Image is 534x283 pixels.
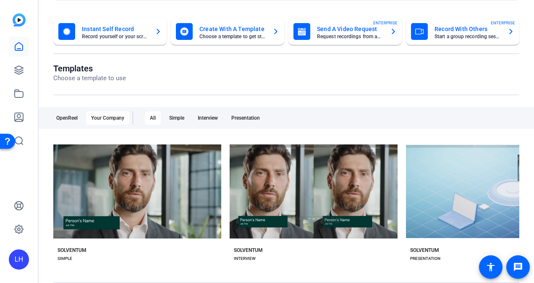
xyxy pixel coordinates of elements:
[406,18,519,45] button: Record With OthersStart a group recording sessionENTERPRISE
[193,111,223,125] div: Interview
[491,20,515,26] span: ENTERPRISE
[317,24,383,34] mat-card-title: Send A Video Request
[86,111,129,125] div: Your Company
[82,24,148,34] mat-card-title: Instant Self Record
[435,34,501,39] mat-card-subtitle: Start a group recording session
[9,249,29,270] div: LH
[58,247,86,254] div: SOLVENTUM
[13,13,26,26] img: blue-gradient.svg
[373,20,398,26] span: ENTERPRISE
[288,18,402,45] button: Send A Video RequestRequest recordings from anyone, anywhereENTERPRISE
[234,247,263,254] div: SOLVENTUM
[58,255,72,262] div: SIMPLE
[164,111,189,125] div: Simple
[513,262,523,272] mat-icon: message
[53,18,167,45] button: Instant Self RecordRecord yourself or your screen
[53,73,126,83] p: Choose a template to use
[317,34,383,39] mat-card-subtitle: Request recordings from anyone, anywhere
[171,18,284,45] button: Create With A TemplateChoose a template to get started
[410,247,439,254] div: SOLVENTUM
[145,111,161,125] div: All
[51,111,83,125] div: OpenReel
[226,111,265,125] div: Presentation
[435,24,501,34] mat-card-title: Record With Others
[82,34,148,39] mat-card-subtitle: Record yourself or your screen
[53,63,126,73] h1: Templates
[199,34,266,39] mat-card-subtitle: Choose a template to get started
[486,262,496,272] mat-icon: accessibility
[234,255,256,262] div: INTERVIEW
[199,24,266,34] mat-card-title: Create With A Template
[410,255,440,262] div: PRESENTATION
